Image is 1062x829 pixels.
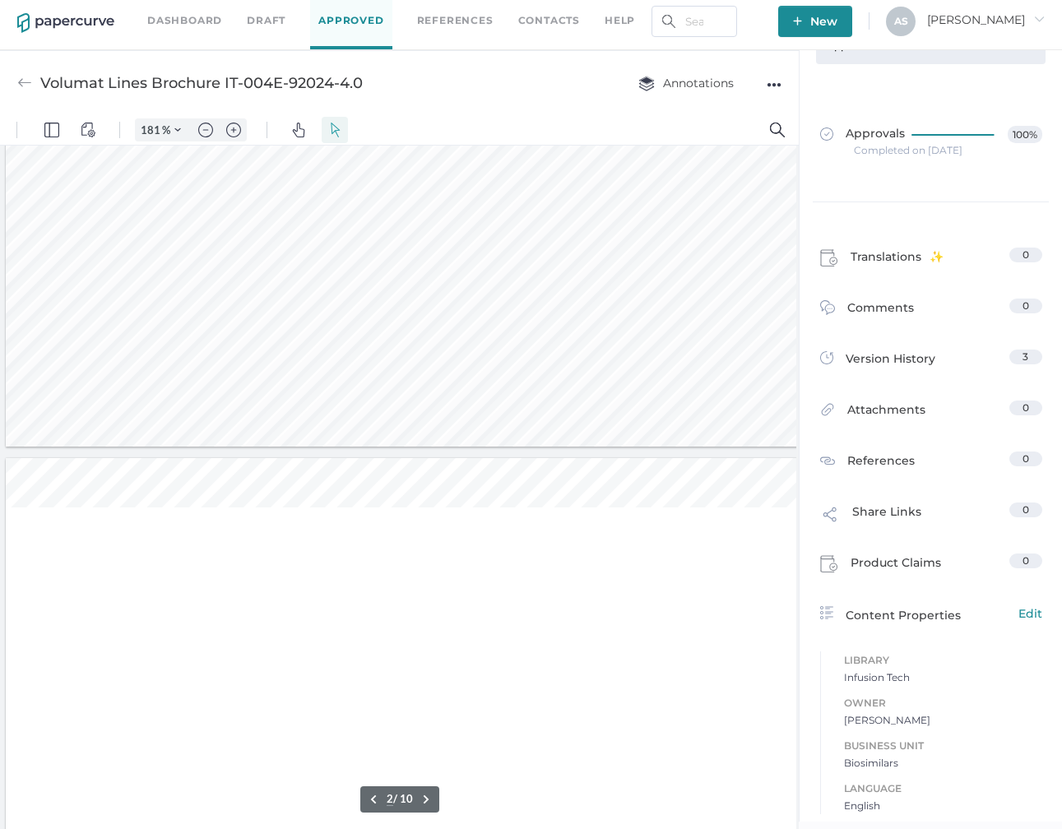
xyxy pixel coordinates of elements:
[793,16,802,25] img: plus-white.e19ec114.svg
[844,755,1042,771] span: Biosimilars
[820,604,1042,624] a: Content PropertiesEdit
[605,12,635,30] div: help
[820,452,1042,473] a: References0
[652,6,737,37] input: Search Workspace
[17,13,114,33] img: papercurve-logo-colour.7244d18c.svg
[136,7,162,22] input: Set zoom
[81,7,95,22] img: default-viewcontrols.svg
[662,15,675,28] img: search.bf03fe8b.svg
[1023,401,1029,414] span: 0
[820,249,838,267] img: claims-icon.71597b81.svg
[40,67,363,99] div: Volumat Lines Brochure IT-004E-92024-4.0
[162,8,170,21] span: %
[416,674,436,694] button: Next page
[364,674,383,694] button: Previous page
[1018,604,1042,623] span: Edit
[147,12,222,30] a: Dashboard
[1008,126,1042,143] span: 100%
[1023,350,1028,363] span: 3
[75,2,101,28] button: View Controls
[844,798,1042,814] span: English
[851,248,944,272] span: Translations
[847,299,914,324] span: Comments
[518,12,580,30] a: Contacts
[820,401,1042,426] a: Attachments0
[820,126,905,144] span: Approvals
[387,677,413,691] form: / 10
[844,651,1042,669] span: Library
[1023,248,1029,261] span: 0
[894,15,908,27] span: A S
[327,7,342,22] img: default-select.svg
[778,6,852,37] button: New
[820,402,835,421] img: attachments-icon.0dd0e375.svg
[846,350,935,373] span: Version History
[1023,554,1029,567] span: 0
[291,7,306,22] img: default-pan.svg
[847,452,915,473] span: References
[847,401,925,426] span: Attachments
[247,12,285,30] a: Draft
[851,553,941,578] span: Product Claims
[220,3,247,26] button: Zoom in
[17,76,32,90] img: back-arrow-grey.72011ae3.svg
[820,606,833,619] img: content-properties-icon.34d20aed.svg
[770,7,785,22] img: default-magnifying-glass.svg
[44,7,59,22] img: default-leftsidepanel.svg
[844,737,1042,755] span: Business Unit
[1023,503,1029,516] span: 0
[820,351,833,368] img: versions-icon.ee5af6b0.svg
[820,604,1042,624] div: Content Properties
[820,453,835,468] img: reference-icon.cd0ee6a9.svg
[638,76,734,90] span: Annotations
[1023,299,1029,312] span: 0
[852,502,921,534] span: Share Links
[793,6,837,37] span: New
[767,73,781,96] div: ●●●
[387,677,393,691] input: Set page
[820,300,835,319] img: comment-icon.4fbda5a2.svg
[927,12,1045,27] span: [PERSON_NAME]
[820,299,1042,324] a: Comments0
[174,12,181,18] img: chevron.svg
[844,694,1042,712] span: Owner
[1023,452,1029,465] span: 0
[810,109,1052,173] a: Approvals100%
[638,76,655,91] img: annotation-layers.cc6d0e6b.svg
[198,7,213,22] img: default-minus.svg
[844,780,1042,798] span: Language
[165,3,191,26] button: Zoom Controls
[192,3,219,26] button: Zoom out
[820,553,1042,578] a: Product Claims0
[417,12,494,30] a: References
[820,502,1042,534] a: Share Links0
[1033,13,1045,25] i: arrow_right
[820,504,840,529] img: share-link-icon.af96a55c.svg
[39,2,65,28] button: Panel
[764,2,791,28] button: Search
[820,350,1042,373] a: Version History3
[844,669,1042,686] span: Infusion Tech
[820,248,1042,272] a: Translations0
[322,2,348,28] button: Select
[820,127,833,141] img: approved-grey.341b8de9.svg
[844,712,1042,729] span: [PERSON_NAME]
[285,2,312,28] button: Pan
[226,7,241,22] img: default-plus.svg
[820,555,838,573] img: claims-icon.71597b81.svg
[622,67,750,99] button: Annotations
